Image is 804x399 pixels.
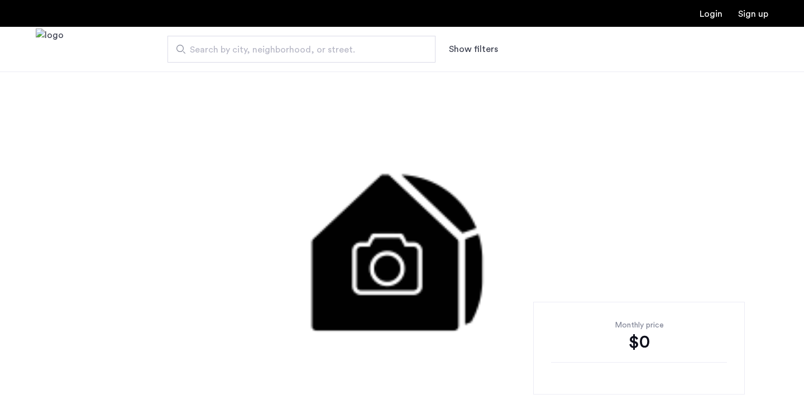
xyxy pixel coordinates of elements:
[449,42,498,56] button: Show or hide filters
[551,331,727,353] div: $0
[36,28,64,70] img: logo
[700,9,722,18] a: Login
[551,320,727,331] div: Monthly price
[167,36,435,63] input: Apartment Search
[738,9,768,18] a: Registration
[36,28,64,70] a: Cazamio Logo
[190,43,404,56] span: Search by city, neighborhood, or street.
